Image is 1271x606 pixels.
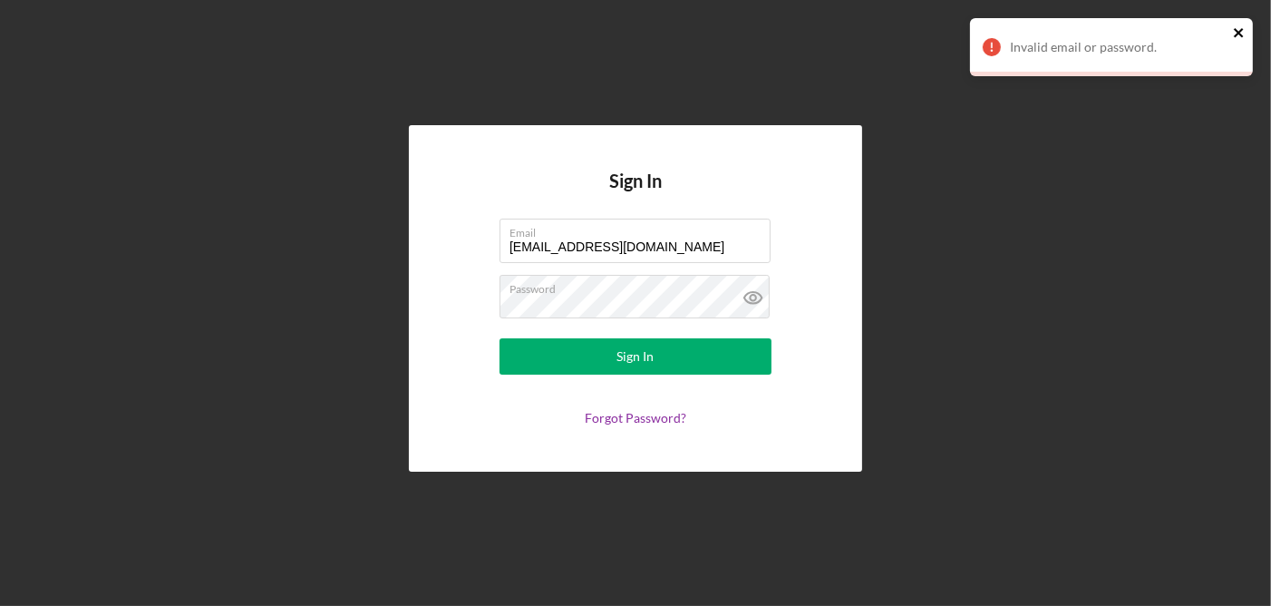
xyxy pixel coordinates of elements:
[1010,40,1227,54] div: Invalid email or password.
[500,338,771,375] button: Sign In
[609,171,662,219] h4: Sign In
[509,276,771,296] label: Password
[509,220,771,239] label: Email
[585,410,686,425] a: Forgot Password?
[617,338,655,375] div: Sign In
[1233,25,1246,43] button: close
